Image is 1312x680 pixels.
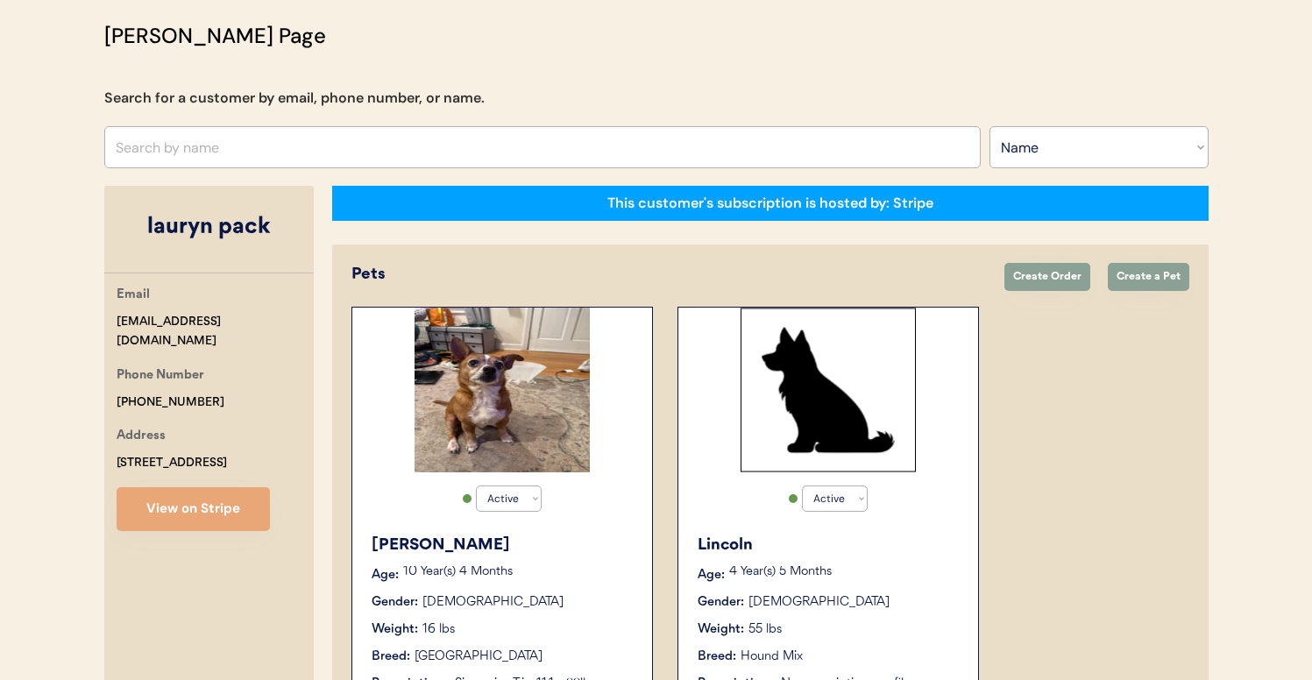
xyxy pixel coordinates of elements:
img: Rectangle%2029.svg [741,308,916,472]
div: [PERSON_NAME] Page [104,20,326,52]
div: lauryn pack [104,211,314,244]
div: 16 lbs [422,620,455,639]
button: Create a Pet [1108,263,1189,291]
div: [EMAIL_ADDRESS][DOMAIN_NAME] [117,312,314,352]
div: Gender: [698,593,744,612]
div: Breed: [698,648,736,666]
button: Create Order [1004,263,1090,291]
div: [DEMOGRAPHIC_DATA] [748,593,890,612]
p: 4 Year(s) 5 Months [729,566,961,578]
div: Weight: [698,620,744,639]
div: [PHONE_NUMBER] [117,393,224,413]
div: Weight: [372,620,418,639]
div: Gender: [372,593,418,612]
div: Lincoln [698,534,961,557]
div: Age: [698,566,725,584]
div: [DEMOGRAPHIC_DATA] [422,593,564,612]
div: Hound Mix [741,648,803,666]
div: Search for a customer by email, phone number, or name. [104,88,485,109]
div: [GEOGRAPHIC_DATA] [415,648,543,666]
div: Pets [351,263,987,287]
div: Address [117,426,166,448]
img: image.jpg [415,308,590,472]
div: [STREET_ADDRESS] [117,453,227,473]
div: Breed: [372,648,410,666]
div: This customer's subscription is hosted by: Stripe [607,194,933,213]
div: 55 lbs [748,620,782,639]
input: Search by name [104,126,981,168]
button: View on Stripe [117,487,270,531]
div: Email [117,285,150,307]
div: [PERSON_NAME] [372,534,635,557]
p: 10 Year(s) 4 Months [403,566,635,578]
div: Phone Number [117,365,204,387]
div: Age: [372,566,399,584]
